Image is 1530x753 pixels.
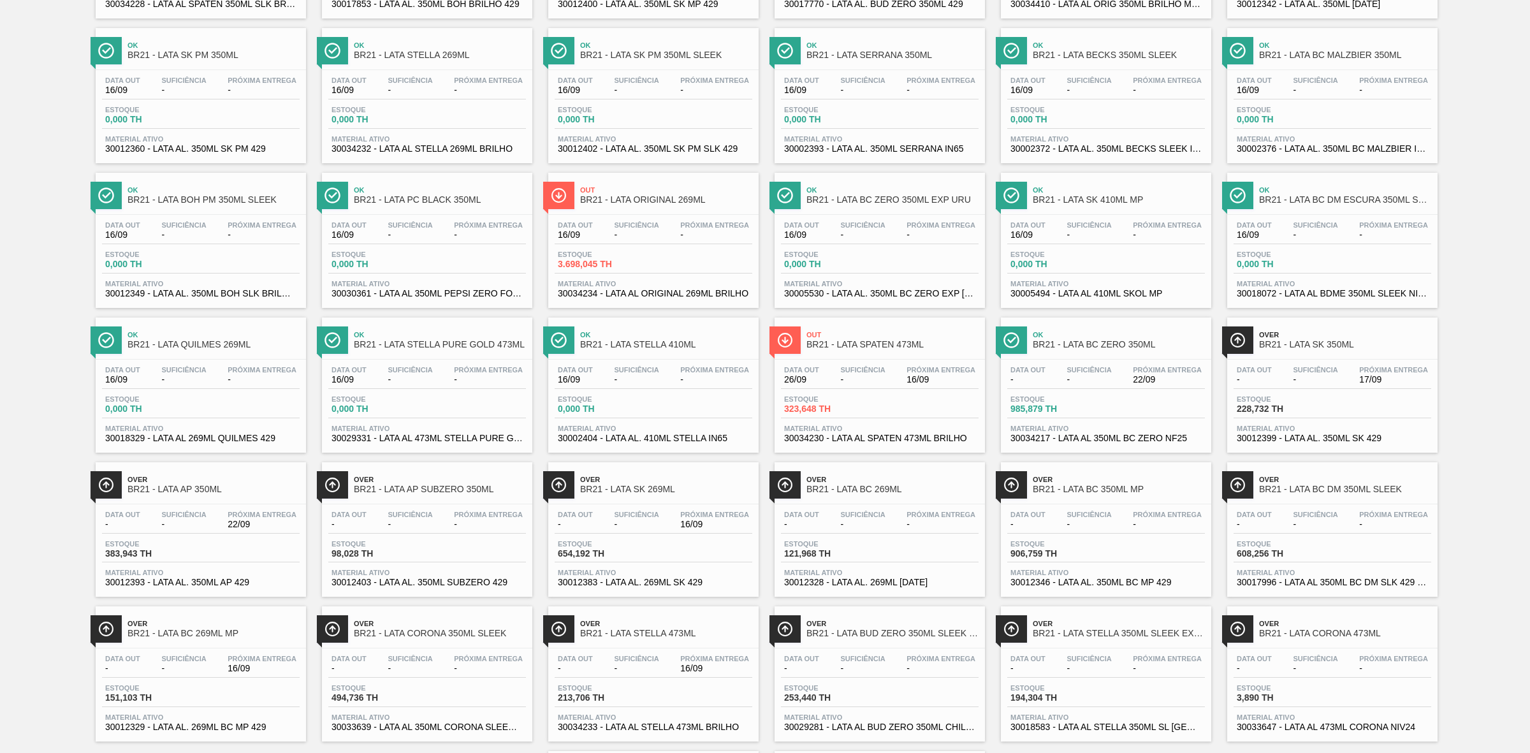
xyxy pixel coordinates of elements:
[331,366,367,374] span: Data out
[1010,434,1202,443] span: 30034217 - LATA AL 350ML BC ZERO NF25
[324,43,340,59] img: Ícone
[558,425,749,432] span: Material ativo
[105,280,296,288] span: Material ativo
[331,395,421,403] span: Estoque
[161,375,206,384] span: -
[765,163,991,308] a: ÍconeOkBR21 - LATA BC ZERO 350ML EXP URUData out16/09Suficiência-Próxima Entrega-Estoque0,000 THM...
[1259,476,1431,483] span: Over
[806,50,979,60] span: BR21 - LATA SERRANA 350ML
[1010,366,1045,374] span: Data out
[680,230,749,240] span: -
[98,43,114,59] img: Ícone
[1133,511,1202,518] span: Próxima Entrega
[1033,340,1205,349] span: BR21 - LATA BC ZERO 350ML
[1067,511,1111,518] span: Suficiência
[1259,331,1431,339] span: Over
[1010,289,1202,298] span: 30005494 - LATA AL 410ML SKOL MP
[580,50,752,60] span: BR21 - LATA SK PM 350ML SLEEK
[228,77,296,84] span: Próxima Entrega
[1359,221,1428,229] span: Próxima Entrega
[1237,144,1428,154] span: 30002376 - LATA AL. 350ML BC MALZBIER IN65
[312,163,539,308] a: ÍconeOkBR21 - LATA PC BLACK 350MLData out16/09Suficiência-Próxima Entrega-Estoque0,000 THMaterial...
[1067,375,1111,384] span: -
[1218,18,1444,163] a: ÍconeOkBR21 - LATA BC MALZBIER 350MLData out16/09Suficiência-Próxima Entrega-Estoque0,000 THMater...
[105,144,296,154] span: 30012360 - LATA AL. 350ML SK PM 429
[1003,477,1019,493] img: Ícone
[558,434,749,443] span: 30002404 - LATA AL. 410ML STELLA IN65
[840,221,885,229] span: Suficiência
[98,477,114,493] img: Ícone
[1237,221,1272,229] span: Data out
[765,453,991,597] a: ÍconeOverBR21 - LATA BC 269MLData out-Suficiência-Próxima Entrega-Estoque121,968 THMaterial ativo...
[1218,163,1444,308] a: ÍconeOkBR21 - LATA BC DM ESCURA 350ML SLEEKData out16/09Suficiência-Próxima Entrega-Estoque0,000 ...
[1067,230,1111,240] span: -
[1237,85,1272,95] span: 16/09
[614,375,659,384] span: -
[784,395,873,403] span: Estoque
[784,135,975,143] span: Material ativo
[105,366,140,374] span: Data out
[784,221,819,229] span: Data out
[388,366,432,374] span: Suficiência
[1259,485,1431,494] span: BR21 - LATA BC DM 350ML SLEEK
[765,308,991,453] a: ÍconeOutBR21 - LATA SPATEN 473MLData out26/09Suficiência-Próxima Entrega16/09Estoque323,648 THMat...
[806,340,979,349] span: BR21 - LATA SPATEN 473ML
[1230,43,1246,59] img: Ícone
[388,221,432,229] span: Suficiência
[1033,186,1205,194] span: Ok
[784,260,873,269] span: 0,000 TH
[161,77,206,84] span: Suficiência
[1237,77,1272,84] span: Data out
[1230,332,1246,348] img: Ícone
[312,308,539,453] a: ÍconeOkBR21 - LATA STELLA PURE GOLD 473MLData out16/09Suficiência-Próxima Entrega-Estoque0,000 TH...
[1010,251,1100,258] span: Estoque
[331,106,421,113] span: Estoque
[1237,251,1326,258] span: Estoque
[1033,41,1205,49] span: Ok
[388,511,432,518] span: Suficiência
[98,332,114,348] img: Ícone
[1259,340,1431,349] span: BR21 - LATA SK 350ML
[1237,404,1326,414] span: 228,732 TH
[1010,395,1100,403] span: Estoque
[1218,453,1444,597] a: ÍconeOverBR21 - LATA BC DM 350ML SLEEKData out-Suficiência-Próxima Entrega-Estoque608,256 THMater...
[784,77,819,84] span: Data out
[777,477,793,493] img: Ícone
[784,289,975,298] span: 30005530 - LATA AL. 350ML BC ZERO EXP URUGUAI
[127,195,300,205] span: BR21 - LATA BOH PM 350ML SLEEK
[1293,221,1337,229] span: Suficiência
[324,332,340,348] img: Ícone
[784,115,873,124] span: 0,000 TH
[1293,511,1337,518] span: Suficiência
[907,85,975,95] span: -
[354,340,526,349] span: BR21 - LATA STELLA PURE GOLD 473ML
[539,163,765,308] a: ÍconeOutBR21 - LATA ORIGINAL 269MLData out16/09Suficiência-Próxima Entrega-Estoque3.698,045 THMat...
[454,366,523,374] span: Próxima Entrega
[331,511,367,518] span: Data out
[354,331,526,339] span: Ok
[105,375,140,384] span: 16/09
[1259,41,1431,49] span: Ok
[105,395,194,403] span: Estoque
[777,332,793,348] img: Ícone
[1010,85,1045,95] span: 16/09
[228,221,296,229] span: Próxima Entrega
[558,115,647,124] span: 0,000 TH
[1033,50,1205,60] span: BR21 - LATA BECKS 350ML SLEEK
[1067,366,1111,374] span: Suficiência
[454,511,523,518] span: Próxima Entrega
[1010,375,1045,384] span: -
[907,230,975,240] span: -
[331,135,523,143] span: Material ativo
[580,41,752,49] span: Ok
[388,375,432,384] span: -
[558,260,647,269] span: 3.698,045 TH
[784,85,819,95] span: 16/09
[680,85,749,95] span: -
[840,511,885,518] span: Suficiência
[558,280,749,288] span: Material ativo
[324,477,340,493] img: Ícone
[105,251,194,258] span: Estoque
[105,77,140,84] span: Data out
[105,425,296,432] span: Material ativo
